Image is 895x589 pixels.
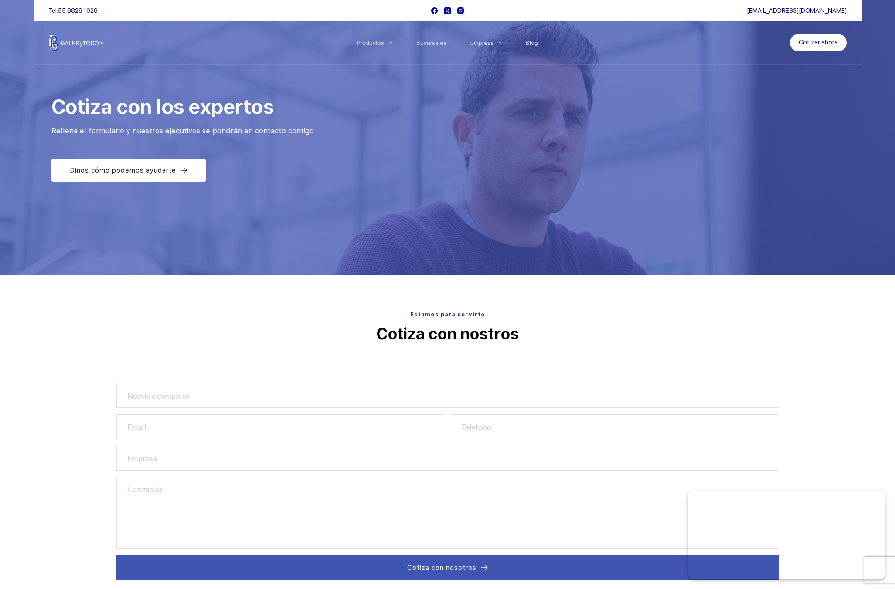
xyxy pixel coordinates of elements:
a: 55 6828 1028 [58,7,98,14]
input: Nombre completo [116,383,779,408]
span: Rellena el formulario y nuestros ejecutivos se pondrán en contacto contigo [51,126,314,135]
nav: Menu Principal [345,21,550,64]
a: X (Twitter) [444,7,451,14]
a: Cotizar ahora [790,34,847,51]
p: Cotiza con nostros [116,323,779,345]
a: [EMAIL_ADDRESS][DOMAIN_NAME] [747,7,847,14]
span: Estamos para servirte [410,311,485,318]
button: Cotiza con nosotros [116,555,779,580]
img: Balerytodo [49,34,103,51]
span: Cotiza con los expertos [51,95,274,118]
input: Empresa [116,446,779,471]
span: Tel. [49,7,98,14]
input: Telefono [451,414,779,439]
a: Instagram [457,7,464,14]
span: Dinos cómo podemos ayudarte [70,165,176,176]
span: Cotiza con nosotros [407,562,476,573]
input: Email [116,414,445,439]
a: Dinos cómo podemos ayudarte [51,159,206,182]
a: Facebook [431,7,438,14]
